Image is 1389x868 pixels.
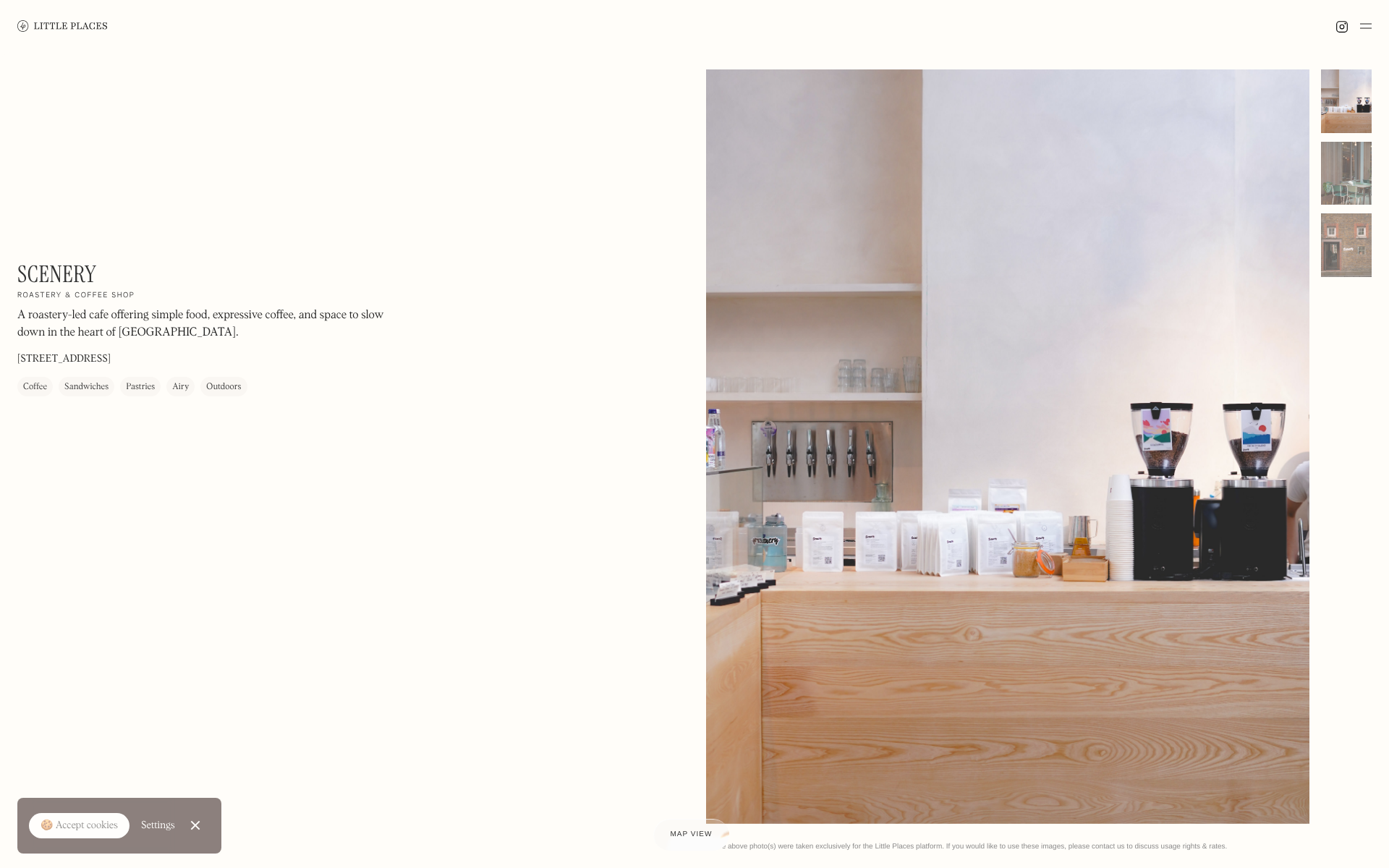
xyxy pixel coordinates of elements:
[181,811,210,840] a: Close Cookie Popup
[29,813,129,839] a: 🍪 Accept cookies
[206,380,241,394] div: Outdoors
[126,380,155,394] div: Pastries
[17,291,135,301] h2: Roastery & coffee shop
[653,819,730,851] a: Map view
[64,380,109,394] div: Sandwiches
[17,260,96,288] h1: Scenery
[17,352,111,367] p: [STREET_ADDRESS]
[141,820,175,830] div: Settings
[41,819,118,833] div: 🍪 Accept cookies
[172,380,189,394] div: Airy
[706,842,1372,851] div: © The above photo(s) were taken exclusively for the Little Places platform. If you would like to ...
[141,809,175,842] a: Settings
[671,830,713,838] span: Map view
[17,307,408,341] p: A roastery-led cafe offering simple food, expressive coffee, and space to slow down in the heart ...
[23,380,47,394] div: Coffee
